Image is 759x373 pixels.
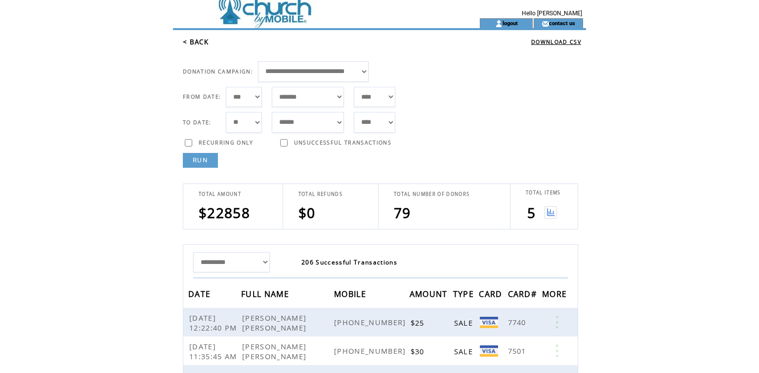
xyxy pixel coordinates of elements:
[188,286,213,304] span: DATE
[301,258,397,266] span: 206 Successful Transactions
[199,191,241,197] span: TOTAL AMOUNT
[453,286,476,304] span: TYPE
[549,20,575,26] a: contact us
[183,93,221,100] span: FROM DATE:
[242,341,309,361] span: [PERSON_NAME] [PERSON_NAME]
[183,153,218,168] a: RUN
[508,286,540,304] span: CARD#
[508,291,540,297] a: CARD#
[294,139,391,146] span: UNSUCCESSFUL TRANSACTIONS
[334,286,369,304] span: MOBILE
[298,203,316,222] span: $0
[298,191,342,197] span: TOTAL REFUNDS
[199,139,253,146] span: RECURRING ONLY
[508,317,529,327] span: 7740
[394,203,411,222] span: 79
[241,291,292,297] a: FULL NAME
[241,286,292,304] span: FULL NAME
[495,20,503,28] img: account_icon.gif
[189,341,240,361] span: [DATE] 11:35:45 AM
[183,68,253,75] span: DONATION CAMPAIGN:
[334,291,369,297] a: MOBILE
[199,203,250,222] span: $22858
[522,10,582,17] span: Hello [PERSON_NAME]
[411,318,427,328] span: $25
[479,291,505,297] a: CARD
[183,37,209,46] a: < BACK
[334,317,409,327] span: [PHONE_NUMBER]
[454,318,475,328] span: SALE
[453,291,476,297] a: TYPE
[189,313,240,333] span: [DATE] 12:22:40 PM
[334,346,409,356] span: [PHONE_NUMBER]
[394,191,469,197] span: TOTAL NUMBER OF DONORS
[242,313,309,333] span: [PERSON_NAME] [PERSON_NAME]
[480,317,498,328] img: Visa
[480,345,498,357] img: Visa
[527,203,536,222] span: 5
[183,119,211,126] span: TO DATE:
[508,346,529,356] span: 7501
[454,346,475,356] span: SALE
[479,286,505,304] span: CARD
[542,20,549,28] img: contact_us_icon.gif
[526,189,561,196] span: TOTAL ITEMS
[545,206,557,219] img: View graph
[410,291,450,297] a: AMOUNT
[411,346,427,356] span: $30
[503,20,518,26] a: logout
[531,38,581,45] a: DOWNLOAD CSV
[188,291,213,297] a: DATE
[410,286,450,304] span: AMOUNT
[542,286,569,304] span: MORE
